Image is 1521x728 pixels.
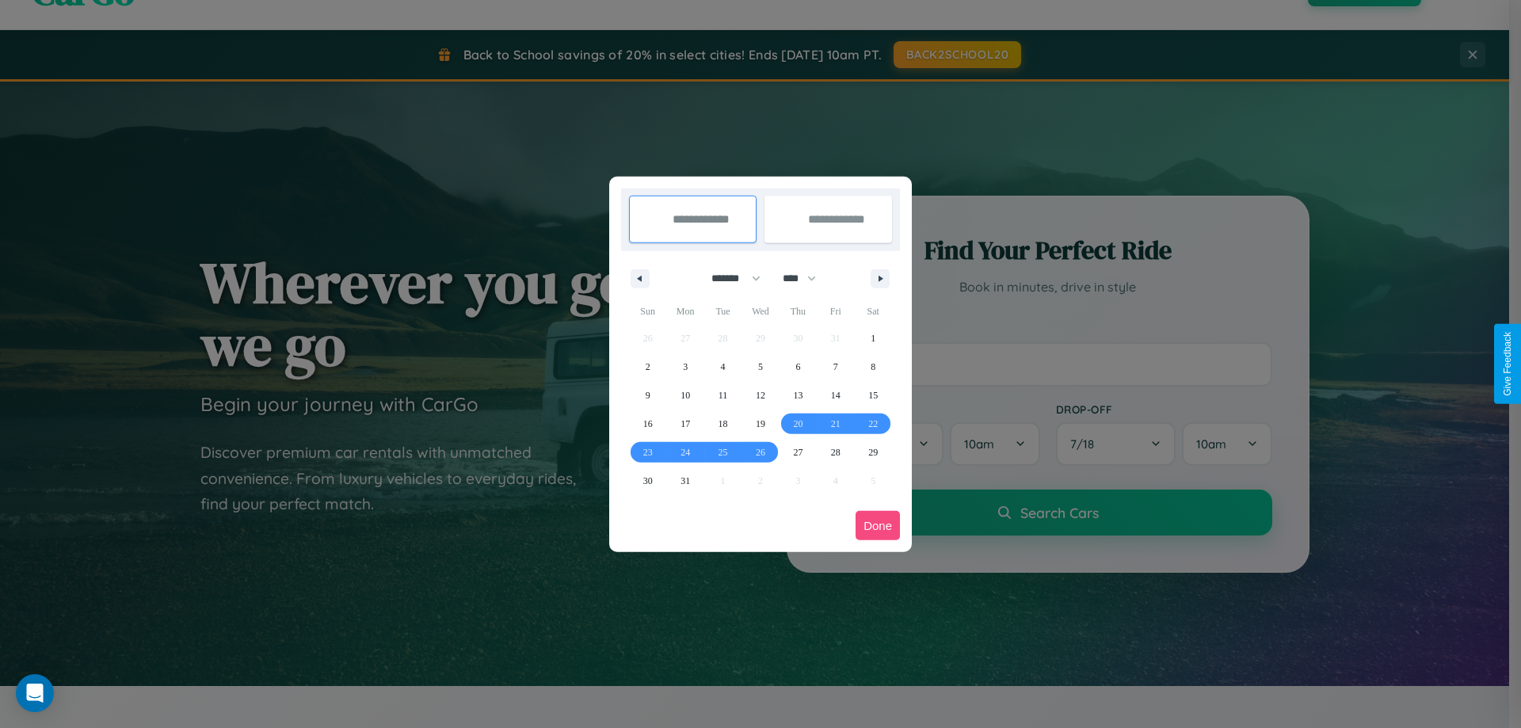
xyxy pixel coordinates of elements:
span: 19 [756,410,765,438]
button: 3 [666,353,703,381]
button: 16 [629,410,666,438]
button: 25 [704,438,741,467]
span: 14 [831,381,841,410]
span: 26 [756,438,765,467]
span: 29 [868,438,878,467]
button: 19 [741,410,779,438]
span: Sat [855,299,892,324]
span: 31 [680,467,690,495]
button: 14 [817,381,854,410]
button: 12 [741,381,779,410]
button: 8 [855,353,892,381]
div: Give Feedback [1502,332,1513,396]
button: 15 [855,381,892,410]
span: 27 [793,438,802,467]
span: 9 [646,381,650,410]
button: 26 [741,438,779,467]
button: 9 [629,381,666,410]
span: 11 [719,381,728,410]
span: 22 [868,410,878,438]
button: 31 [666,467,703,495]
button: 28 [817,438,854,467]
span: Sun [629,299,666,324]
button: 10 [666,381,703,410]
span: 28 [831,438,841,467]
span: 5 [758,353,763,381]
span: Fri [817,299,854,324]
span: 23 [643,438,653,467]
span: 4 [721,353,726,381]
span: 25 [719,438,728,467]
span: 30 [643,467,653,495]
span: 21 [831,410,841,438]
span: Mon [666,299,703,324]
button: 5 [741,353,779,381]
span: Wed [741,299,779,324]
button: 22 [855,410,892,438]
span: 3 [683,353,688,381]
span: Tue [704,299,741,324]
span: 15 [868,381,878,410]
button: 27 [780,438,817,467]
span: 13 [793,381,802,410]
span: 24 [680,438,690,467]
span: 12 [756,381,765,410]
span: 17 [680,410,690,438]
span: 2 [646,353,650,381]
span: 7 [833,353,838,381]
span: 16 [643,410,653,438]
span: Thu [780,299,817,324]
button: 29 [855,438,892,467]
div: Open Intercom Messenger [16,674,54,712]
button: 21 [817,410,854,438]
span: 10 [680,381,690,410]
button: 7 [817,353,854,381]
button: 24 [666,438,703,467]
button: 23 [629,438,666,467]
button: 4 [704,353,741,381]
button: 30 [629,467,666,495]
span: 20 [793,410,802,438]
span: 18 [719,410,728,438]
button: 1 [855,324,892,353]
button: 11 [704,381,741,410]
span: 8 [871,353,875,381]
span: 1 [871,324,875,353]
button: 20 [780,410,817,438]
span: 6 [795,353,800,381]
button: 13 [780,381,817,410]
button: 18 [704,410,741,438]
button: Done [856,511,900,540]
button: 2 [629,353,666,381]
button: 6 [780,353,817,381]
button: 17 [666,410,703,438]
